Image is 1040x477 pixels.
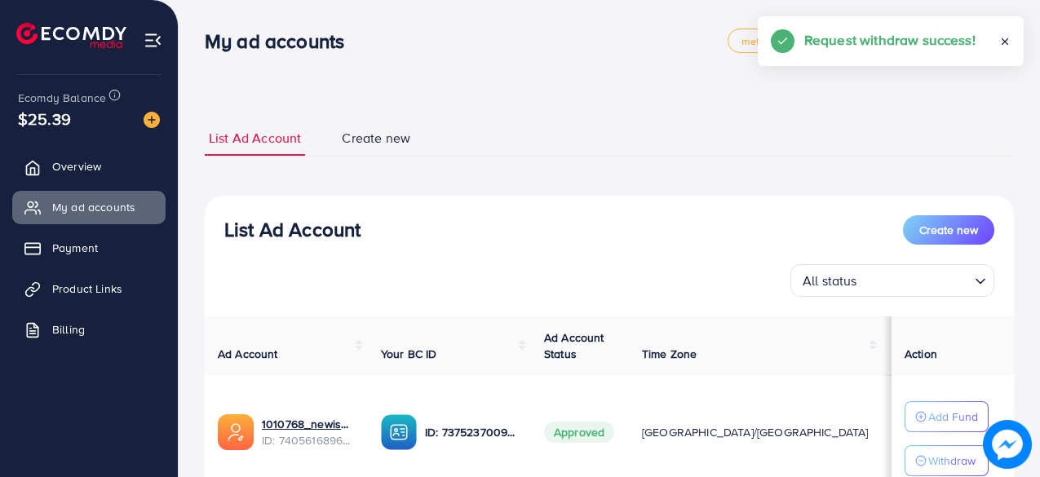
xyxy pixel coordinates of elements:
img: menu [144,31,162,50]
img: image [983,420,1032,469]
img: image [144,112,160,128]
button: Add Fund [905,401,989,432]
h3: My ad accounts [205,29,357,53]
span: Create new [342,129,410,148]
span: Approved [544,422,614,443]
span: Payment [52,240,98,256]
a: Payment [12,232,166,264]
h5: Request withdraw success! [804,29,976,51]
img: ic-ba-acc.ded83a64.svg [381,414,417,450]
span: Ad Account [218,346,278,362]
a: 1010768_newishrat011_1724254562912 [262,416,355,432]
span: [GEOGRAPHIC_DATA]/[GEOGRAPHIC_DATA] [642,424,869,440]
a: Billing [12,313,166,346]
span: Overview [52,158,101,174]
span: $25.39 [18,107,71,130]
span: metap_pakistan_001 [741,36,841,46]
p: ID: 7375237009410899984 [425,422,518,442]
button: Create new [903,215,994,245]
a: My ad accounts [12,191,166,223]
span: Ecomdy Balance [18,90,106,106]
img: ic-ads-acc.e4c84228.svg [218,414,254,450]
span: All status [799,269,861,293]
span: Action [905,346,937,362]
input: Search for option [862,266,968,293]
span: Product Links [52,280,122,297]
button: Withdraw [905,445,989,476]
span: Billing [52,321,85,338]
span: Create new [919,222,978,238]
p: Withdraw [928,451,976,470]
img: logo [16,23,126,48]
a: metap_pakistan_001 [728,29,855,53]
a: Overview [12,150,166,183]
span: List Ad Account [209,129,301,148]
h3: List Ad Account [224,218,361,241]
div: Search for option [790,264,994,297]
a: Product Links [12,272,166,305]
span: Your BC ID [381,346,437,362]
div: <span class='underline'>1010768_newishrat011_1724254562912</span></br>7405616896047104017 [262,416,355,449]
span: Time Zone [642,346,697,362]
p: Add Fund [928,407,978,426]
span: My ad accounts [52,199,135,215]
span: ID: 7405616896047104017 [262,432,355,448]
span: Ad Account Status [544,329,604,362]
